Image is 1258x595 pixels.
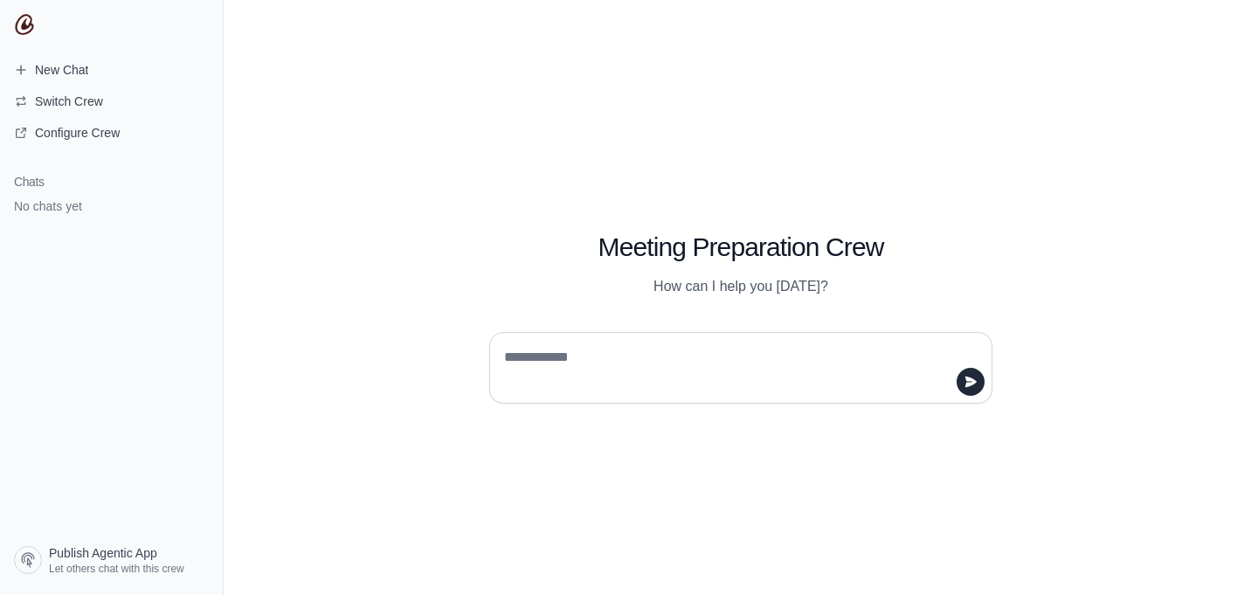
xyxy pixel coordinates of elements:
[35,124,120,142] span: Configure Crew
[14,14,35,35] img: CrewAI Logo
[49,562,184,576] span: Let others chat with this crew
[1171,511,1258,595] iframe: Chat Widget
[7,119,216,147] a: Configure Crew
[7,87,216,115] button: Switch Crew
[7,539,216,581] a: Publish Agentic App Let others chat with this crew
[35,93,103,110] span: Switch Crew
[7,56,216,84] a: New Chat
[35,61,88,79] span: New Chat
[489,276,992,297] p: How can I help you [DATE]?
[49,544,157,562] span: Publish Agentic App
[489,232,992,263] h1: Meeting Preparation Crew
